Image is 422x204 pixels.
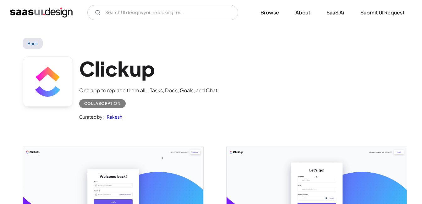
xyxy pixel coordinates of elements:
[353,6,412,19] a: Submit UI Request
[253,6,287,19] a: Browse
[79,56,219,81] h1: Clickup
[79,113,104,121] div: Curated by:
[10,8,73,18] a: home
[288,6,318,19] a: About
[87,5,238,20] input: Search UI designs you're looking for...
[319,6,352,19] a: SaaS Ai
[84,100,121,107] div: Collaboration
[87,5,238,20] form: Email Form
[23,38,43,49] a: Back
[79,87,219,94] div: One app to replace them all - Tasks, Docs, Goals, and Chat.
[104,113,122,121] a: Rakesh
